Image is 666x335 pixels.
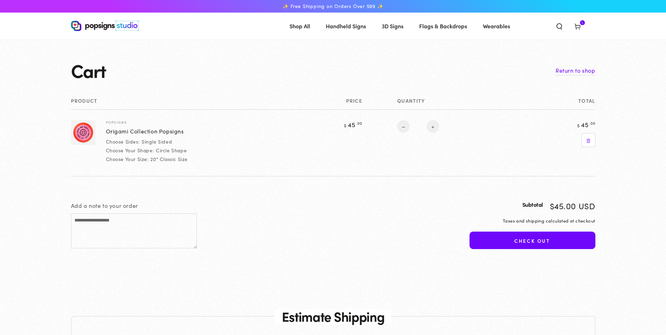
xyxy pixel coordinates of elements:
[289,21,310,31] span: Shop All
[581,133,595,147] a: Remove Origami Collection Popsigns - Single Sided / Circle Shape / 20" Classic Size
[419,21,467,31] span: Flags & Backdrops
[150,155,188,162] dd: 20" Classic Size
[106,155,149,162] dt: Choose Your Size:
[356,121,362,126] sup: .00
[478,17,515,35] a: Wearables
[470,217,595,224] small: Taxes and shipping calculated at checkout
[550,202,595,210] p: $45.00 USD
[297,98,362,109] th: Price
[326,21,366,31] span: Handheld Signs
[483,21,510,31] span: Wearables
[410,120,427,133] input: Quantity for Origami Collection Popsigns
[550,18,568,34] summary: Search our site
[577,122,580,128] span: $
[344,122,347,128] span: $
[343,120,362,129] bdi: 45
[362,98,530,109] th: Quantity
[321,17,371,35] a: Handheld Signs
[71,98,298,109] th: Product
[470,263,595,278] iframe: PayPal-paypal
[106,127,184,136] a: Origami Collection Popsigns
[576,120,595,129] bdi: 45
[282,3,383,9] span: ✨ Free Shipping on Orders Over $99 ✨
[282,309,385,323] h2: Estimate Shipping
[71,120,95,145] img: Origami Collection Popsigns
[414,17,472,35] a: Flags & Backdrops
[556,65,595,75] a: Return to shop
[582,20,583,25] span: 1
[530,98,595,109] th: Total
[106,120,211,124] p: Popsigns
[71,21,139,31] img: Popsigns Studio
[142,138,172,145] dd: Single Sided
[377,17,409,35] a: 3D Signs
[106,138,140,145] dt: Choose Sides:
[284,17,315,35] a: Shop All
[156,147,187,154] dd: Circle Shape
[470,232,595,249] button: Check out
[522,202,543,208] p: Subtotal
[589,121,595,126] sup: .00
[106,147,155,154] dt: Choose Your Shape:
[382,21,403,31] span: 3D Signs
[71,60,106,80] h1: Cart
[71,202,456,209] label: Add a note to your order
